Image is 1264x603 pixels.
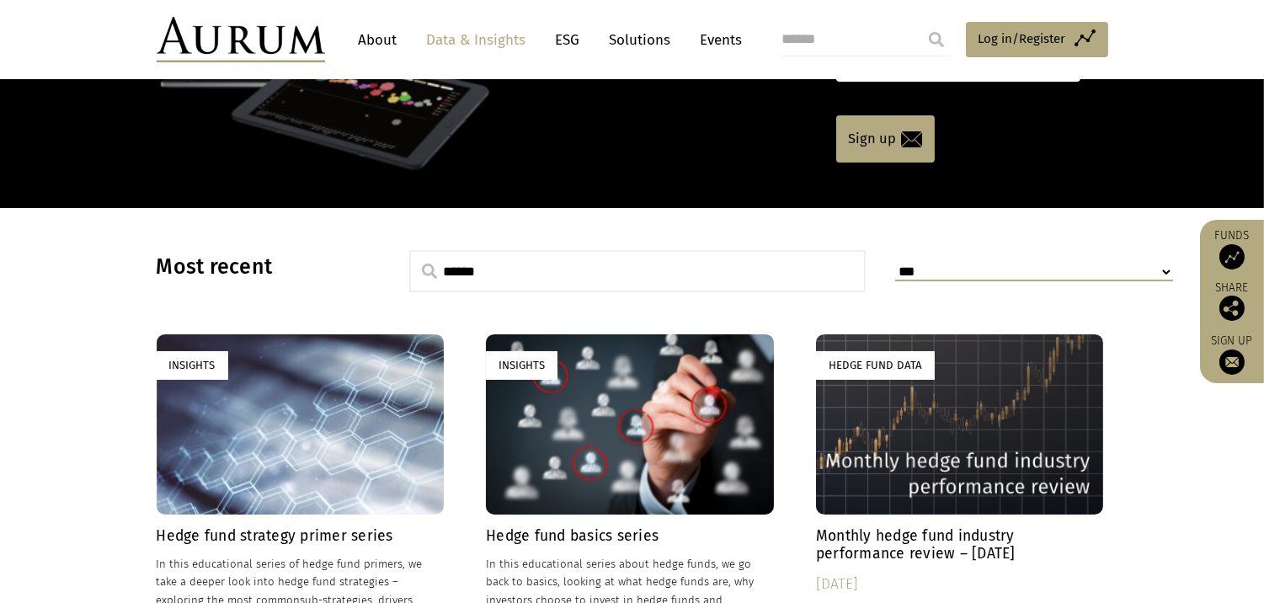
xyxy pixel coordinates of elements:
a: About [350,24,406,56]
div: Hedge Fund Data [816,351,935,379]
a: ESG [547,24,589,56]
a: Funds [1208,228,1256,269]
a: Sign up [836,115,935,163]
img: Access Funds [1219,244,1245,269]
img: search.svg [422,264,437,279]
a: Log in/Register [966,22,1108,57]
a: Solutions [601,24,680,56]
img: Sign up to our newsletter [1219,350,1245,375]
h4: Hedge fund strategy primer series [157,527,445,545]
img: Share this post [1219,296,1245,321]
a: Sign up [1208,334,1256,375]
a: Events [692,24,743,56]
h4: Hedge fund basics series [486,527,774,545]
h4: Monthly hedge fund industry performance review – [DATE] [816,527,1104,563]
input: Submit [920,23,953,56]
div: Insights [157,351,228,379]
div: [DATE] [816,573,1104,596]
img: email-icon [901,131,922,147]
span: Log in/Register [979,29,1066,49]
h3: Most recent [157,254,367,280]
img: Aurum [157,17,325,62]
div: Share [1208,282,1256,321]
a: Data & Insights [419,24,535,56]
div: Insights [486,351,557,379]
